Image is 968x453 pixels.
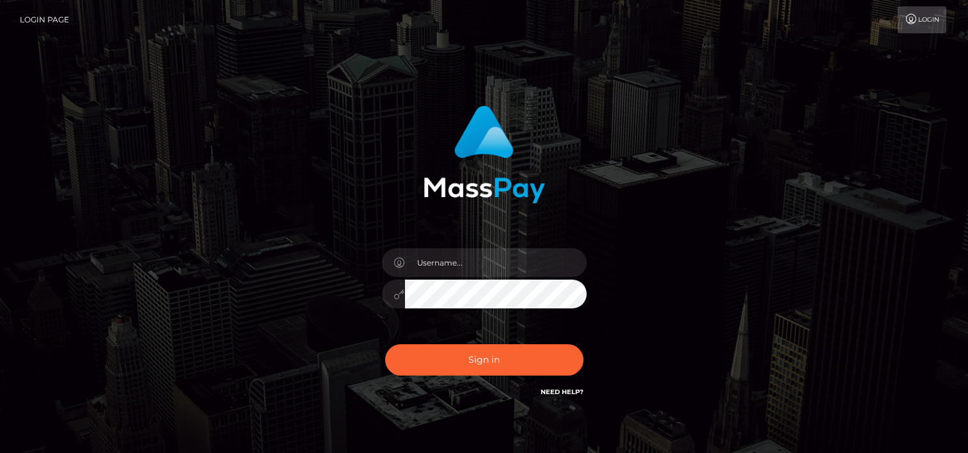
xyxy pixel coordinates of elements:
[424,106,545,203] img: MassPay Login
[405,248,587,277] input: Username...
[541,388,583,396] a: Need Help?
[898,6,946,33] a: Login
[20,6,69,33] a: Login Page
[385,344,583,376] button: Sign in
